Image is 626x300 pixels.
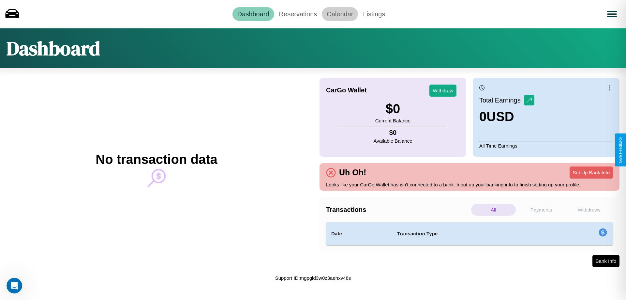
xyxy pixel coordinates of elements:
a: Dashboard [232,7,274,21]
h4: Date [331,230,387,238]
h2: No transaction data [96,152,217,167]
a: Calendar [322,7,358,21]
h4: CarGo Wallet [326,87,367,94]
p: Support ID: mgpgld3w0z3aehxv48s [275,274,351,282]
h4: Transactions [326,206,469,213]
p: Current Balance [375,116,410,125]
a: Listings [358,7,390,21]
h4: Uh Oh! [336,168,369,177]
p: Payments [519,204,564,216]
p: Looks like your CarGo Wallet has isn't connected to a bank. Input up your banking info to finish ... [326,180,613,189]
table: simple table [326,222,613,245]
h4: $ 0 [374,129,412,136]
p: Total Earnings [479,94,524,106]
p: Withdraws [567,204,611,216]
h1: Dashboard [7,35,100,62]
button: Bank Info [592,255,619,267]
a: Reservations [274,7,322,21]
p: Available Balance [374,136,412,145]
h4: Transaction Type [397,230,545,238]
h3: $ 0 [375,102,410,116]
button: Set Up Bank Info [570,166,613,179]
button: Open menu [603,5,621,23]
h3: 0 USD [479,109,534,124]
iframe: Intercom live chat [7,278,22,293]
p: All [471,204,516,216]
button: Withdraw [429,85,456,97]
p: All Time Earnings [479,141,613,150]
div: Give Feedback [618,137,623,163]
